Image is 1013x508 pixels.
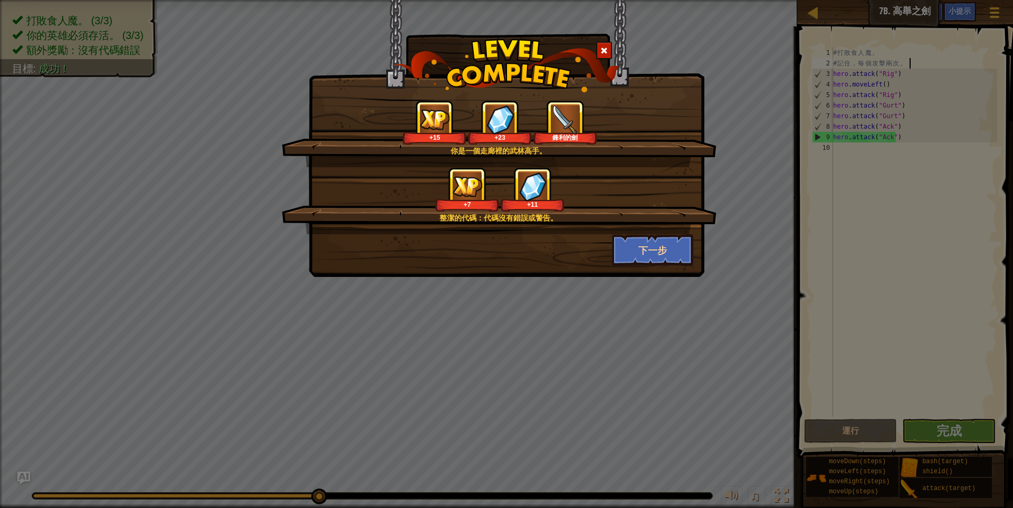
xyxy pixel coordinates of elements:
img: reward_icon_xp.png [453,176,482,197]
img: reward_icon_xp.png [420,109,450,130]
div: +11 [503,200,562,208]
div: +15 [405,133,464,141]
img: portrait.png [551,105,580,134]
div: +23 [470,133,530,141]
div: 鋒利的劍 [536,133,595,141]
div: +7 [437,200,497,208]
img: reward_icon_gems.png [486,105,514,134]
div: 整潔的代碼：代碼​​沒有錯誤或警告。 [332,213,665,223]
img: reward_icon_gems.png [519,172,547,201]
div: 你是一個走廊裡的武林高手。 [332,146,665,156]
button: 下一步 [612,234,694,266]
img: level_complete.png [394,39,620,92]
